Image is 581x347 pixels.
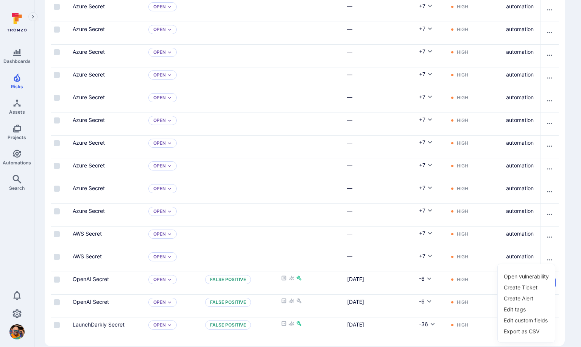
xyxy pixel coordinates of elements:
[504,316,548,324] div: Edit custom fields
[504,283,537,291] div: Create Ticket
[502,272,550,281] li: Open vulnerability
[504,305,526,313] div: Edit tags
[504,294,533,302] div: Create Alert
[504,327,539,335] div: Export as CSV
